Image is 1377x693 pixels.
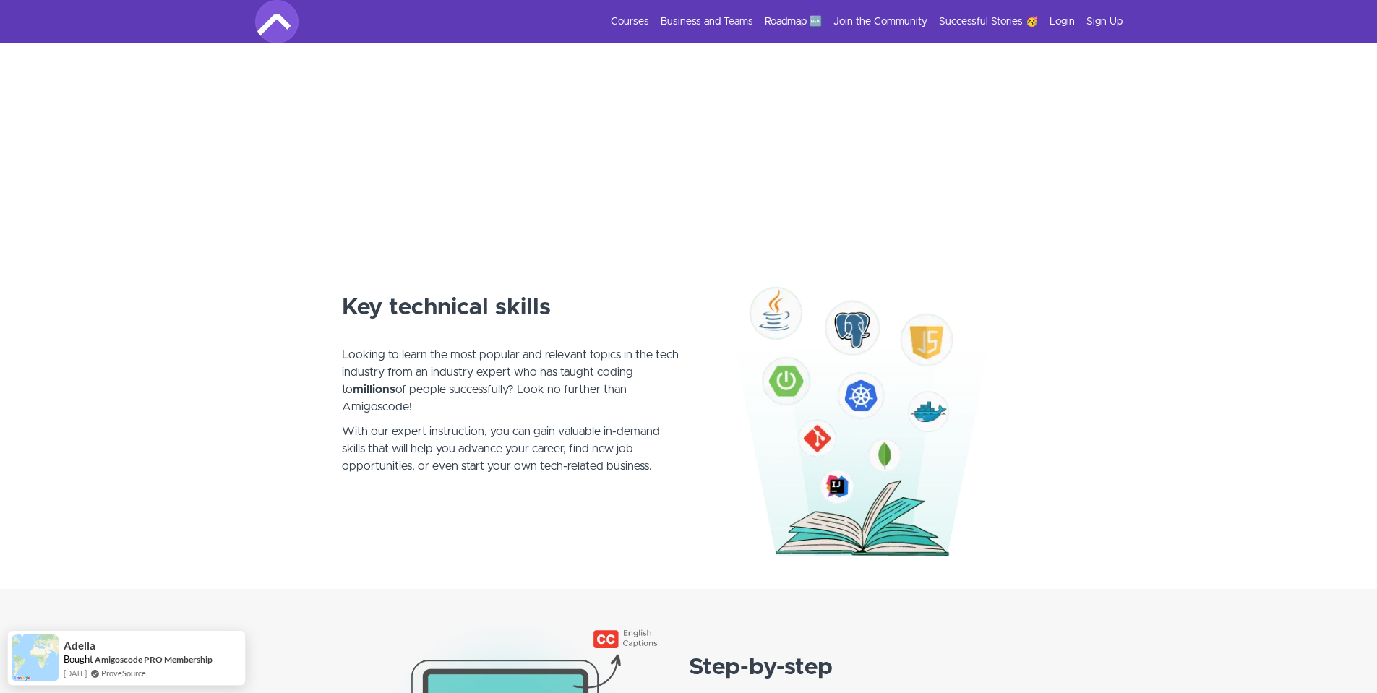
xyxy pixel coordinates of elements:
a: Sign Up [1086,14,1123,29]
strong: millions [353,384,395,395]
p: Looking to learn the most popular and relevant topics in the tech industry from an industry exper... [342,329,680,416]
span: Bought [64,653,93,665]
img: Key Technical Skills. Java, JavaScript, Git, Docker and Spring [698,222,1036,560]
a: Amigoscode PRO Membership [95,653,213,666]
a: Join the Community [833,14,927,29]
span: Adella [64,640,95,652]
img: provesource social proof notification image [12,634,59,681]
a: Business and Teams [661,14,753,29]
p: With our expert instruction, you can gain valuable in-demand skills that will help you advance yo... [342,423,680,492]
a: Login [1050,14,1075,29]
strong: Step-by-step [689,656,833,679]
strong: Key technical skills [342,296,551,319]
a: Successful Stories 🥳 [939,14,1038,29]
a: Courses [611,14,649,29]
a: Roadmap 🆕 [765,14,822,29]
a: ProveSource [101,667,146,679]
span: [DATE] [64,667,87,679]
